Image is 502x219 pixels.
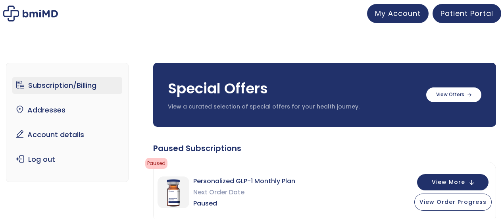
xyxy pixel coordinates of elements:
span: Patient Portal [440,8,493,18]
span: View Order Progress [419,198,487,206]
a: Account details [12,126,122,143]
span: Personalized GLP-1 Monthly Plan [193,176,295,187]
img: Personalized GLP-1 Monthly Plan [158,176,189,208]
p: View a curated selection of special offers for your health journey. [168,103,418,111]
span: My Account [375,8,421,18]
span: Paused [145,158,167,169]
button: View More [417,174,489,190]
button: View Order Progress [414,194,492,211]
span: View More [432,180,465,185]
nav: Account pages [6,63,129,182]
h3: Special Offers [168,79,418,99]
img: My account [3,6,58,21]
span: Next Order Date [193,187,295,198]
a: Patient Portal [433,4,501,23]
div: Paused Subscriptions [153,143,496,154]
a: Addresses [12,102,122,118]
a: Log out [12,151,122,168]
a: My Account [367,4,429,23]
a: Subscription/Billing [12,77,122,94]
span: Paused [193,198,295,209]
